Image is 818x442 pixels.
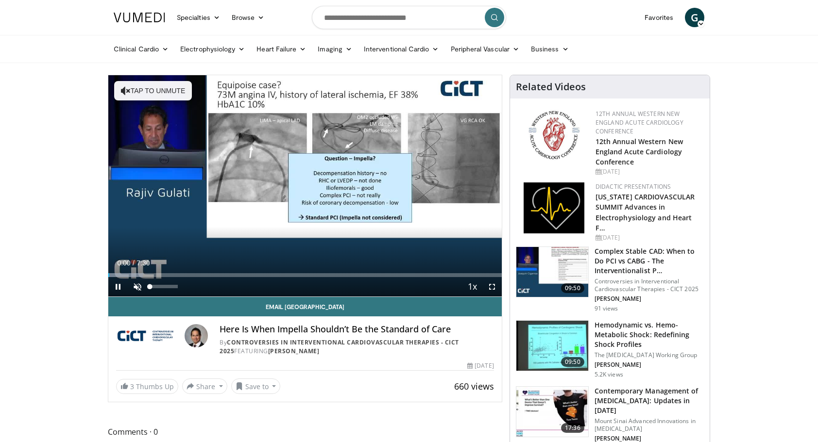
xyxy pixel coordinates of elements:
[596,182,702,191] div: Didactic Presentations
[445,39,525,59] a: Peripheral Vascular
[171,8,226,27] a: Specialties
[527,110,581,161] img: 0954f259-7907-4053-a817-32a96463ecc8.png.150x105_q85_autocrop_double_scale_upscale_version-0.2.png
[116,379,178,394] a: 3 Thumbs Up
[182,378,227,394] button: Share
[108,297,502,316] a: Email [GEOGRAPHIC_DATA]
[108,39,174,59] a: Clinical Cardio
[561,357,584,367] span: 09:50
[136,259,150,267] span: 7:30
[133,259,135,267] span: /
[231,378,281,394] button: Save to
[114,13,165,22] img: VuMedi Logo
[595,386,704,415] h3: Contemporary Management of [MEDICAL_DATA]: Updates in [DATE]
[312,6,506,29] input: Search topics, interventions
[524,182,584,233] img: 1860aa7a-ba06-47e3-81a4-3dc728c2b4cf.png.150x105_q85_autocrop_double_scale_upscale_version-0.2.png
[595,417,704,433] p: Mount Sinai Advanced Innovations in [MEDICAL_DATA]
[561,423,584,433] span: 17:36
[516,81,586,93] h4: Related Videos
[130,382,134,391] span: 3
[220,324,494,335] h4: Here Is When Impella Shouldn’t Be the Standard of Care
[454,380,494,392] span: 660 views
[516,321,588,371] img: 2496e462-765f-4e8f-879f-a0c8e95ea2b6.150x105_q85_crop-smart_upscale.jpg
[463,277,482,296] button: Playback Rate
[516,320,704,378] a: 09:50 Hemodynamic vs. Hemo-Metabolic Shock: Redefining Shock Profiles The [MEDICAL_DATA] Working ...
[595,361,704,369] p: [PERSON_NAME]
[516,247,588,297] img: 82c57d68-c47c-48c9-9839-2413b7dd3155.150x105_q85_crop-smart_upscale.jpg
[595,246,704,276] h3: Complex Stable CAD: When to Do PCI vs CABG - The Interventionalist P…
[312,39,358,59] a: Imaging
[150,285,177,288] div: Volume Level
[114,81,192,100] button: Tap to unmute
[251,39,312,59] a: Heart Failure
[116,324,181,347] img: Controversies in Interventional Cardiovascular Therapies - CICT 2025
[595,278,704,293] p: Controversies in Interventional Cardiovascular Therapies - CICT 2025
[639,8,679,27] a: Favorites
[174,39,251,59] a: Electrophysiology
[358,39,445,59] a: Interventional Cardio
[226,8,271,27] a: Browse
[596,137,683,166] a: 12th Annual Western New England Acute Cardiology Conference
[108,75,502,297] video-js: Video Player
[108,426,502,438] span: Comments 0
[185,324,208,347] img: Avatar
[482,277,502,296] button: Fullscreen
[516,246,704,312] a: 09:50 Complex Stable CAD: When to Do PCI vs CABG - The Interventionalist P… Controversies in Inte...
[117,259,130,267] span: 0:00
[268,347,320,355] a: [PERSON_NAME]
[595,305,618,312] p: 91 views
[561,283,584,293] span: 09:50
[128,277,147,296] button: Unmute
[595,351,704,359] p: The [MEDICAL_DATA] Working Group
[525,39,575,59] a: Business
[108,277,128,296] button: Pause
[108,273,502,277] div: Progress Bar
[595,320,704,349] h3: Hemodynamic vs. Hemo-Metabolic Shock: Redefining Shock Profiles
[467,361,494,370] div: [DATE]
[220,338,494,356] div: By FEATURING
[596,192,695,232] a: [US_STATE] CARDIOVASCULAR SUMMIT Advances in Electrophysiology and Heart F…
[596,233,702,242] div: [DATE]
[596,110,683,135] a: 12th Annual Western New England Acute Cardiology Conference
[685,8,704,27] a: G
[595,371,623,378] p: 5.2K views
[220,338,459,355] a: Controversies in Interventional Cardiovascular Therapies - CICT 2025
[516,387,588,437] img: df55f059-d842-45fe-860a-7f3e0b094e1d.150x105_q85_crop-smart_upscale.jpg
[596,167,702,176] div: [DATE]
[595,295,704,303] p: [PERSON_NAME]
